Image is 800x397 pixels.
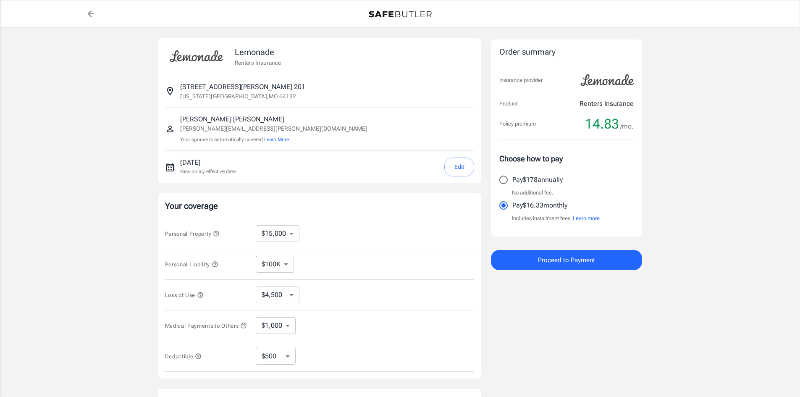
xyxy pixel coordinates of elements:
[180,114,367,124] p: [PERSON_NAME] [PERSON_NAME]
[180,82,305,92] p: [STREET_ADDRESS][PERSON_NAME] 201
[499,100,518,108] p: Product
[180,136,367,144] p: Your spouse is automatically covered.
[165,290,204,300] button: Loss of Use
[512,200,567,210] p: Pay $16.33 monthly
[499,120,536,128] p: Policy premium
[580,99,634,109] p: Renters Insurance
[180,168,236,175] p: New policy effective date
[83,5,100,22] a: back to quotes
[512,214,600,223] p: Includes installment fees.
[499,46,634,58] div: Order summary
[165,261,218,268] span: Personal Liability
[499,153,634,164] p: Choose how to pay
[165,259,218,269] button: Personal Liability
[180,158,236,168] p: [DATE]
[576,68,639,92] img: Lemonade
[180,92,296,100] p: [US_STATE][GEOGRAPHIC_DATA] , MO 64132
[264,136,289,143] button: Learn More
[444,158,474,176] button: Edit
[620,121,634,132] span: /mo.
[165,86,175,96] svg: Insured address
[165,321,247,331] button: Medical Payments to Others
[165,45,228,68] img: Lemonade
[512,189,553,197] p: No additional fee.
[491,250,642,270] button: Proceed to Payment
[165,200,474,212] p: Your coverage
[585,116,619,132] span: 14.83
[573,214,600,223] button: Learn more
[165,229,220,239] button: Personal Property
[165,231,220,237] span: Personal Property
[235,58,281,67] p: Renters Insurance
[165,353,202,360] span: Deductible
[538,255,595,266] span: Proceed to Payment
[165,351,202,361] button: Deductible
[165,323,247,329] span: Medical Payments to Others
[165,292,204,298] span: Loss of Use
[499,76,543,84] p: Insurance provider
[235,46,281,58] p: Lemonade
[512,175,563,185] p: Pay $178 annually
[369,11,432,18] img: Back to quotes
[180,124,367,133] p: [PERSON_NAME][EMAIL_ADDRESS][PERSON_NAME][DOMAIN_NAME]
[165,124,175,134] svg: Insured person
[165,162,175,172] svg: New policy start date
